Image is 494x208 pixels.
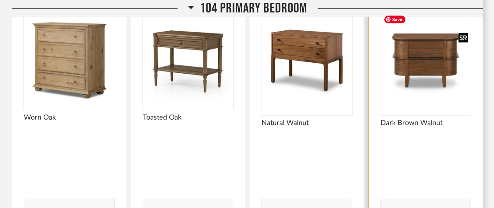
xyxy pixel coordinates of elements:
span: Toasted Oak [143,113,234,122]
img: undefined [380,12,471,109]
span: Dark Brown Walnut [380,119,471,127]
span: Worn Oak [24,113,115,122]
span: Natural Walnut [261,119,352,127]
span: Save [384,16,405,23]
div: 0 [380,12,471,109]
img: undefined [261,12,352,109]
img: undefined [24,12,115,109]
div: 0 [261,12,352,109]
img: undefined [143,12,234,109]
